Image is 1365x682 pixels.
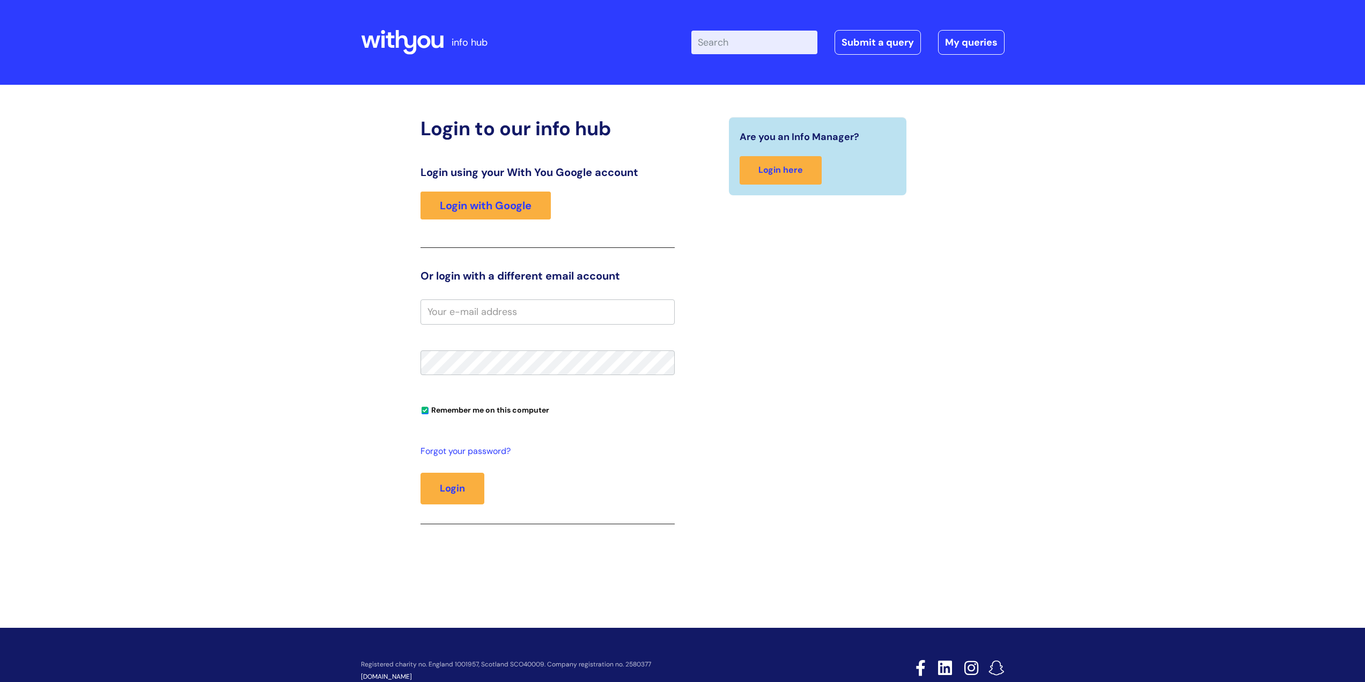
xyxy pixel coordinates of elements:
input: Your e-mail address [420,299,675,324]
a: Submit a query [835,30,921,55]
a: [DOMAIN_NAME] [361,672,412,681]
input: Remember me on this computer [422,407,429,414]
p: Registered charity no. England 1001957, Scotland SCO40009. Company registration no. 2580377 [361,661,839,668]
a: Login with Google [420,192,551,219]
span: Are you an Info Manager? [740,128,859,145]
h3: Login using your With You Google account [420,166,675,179]
a: My queries [938,30,1005,55]
div: You can uncheck this option if you're logging in from a shared device [420,401,675,418]
p: info hub [452,34,488,51]
label: Remember me on this computer [420,403,549,415]
input: Search [691,31,817,54]
a: Login here [740,156,822,185]
h3: Or login with a different email account [420,269,675,282]
a: Forgot your password? [420,444,669,459]
button: Login [420,473,484,504]
h2: Login to our info hub [420,117,675,140]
